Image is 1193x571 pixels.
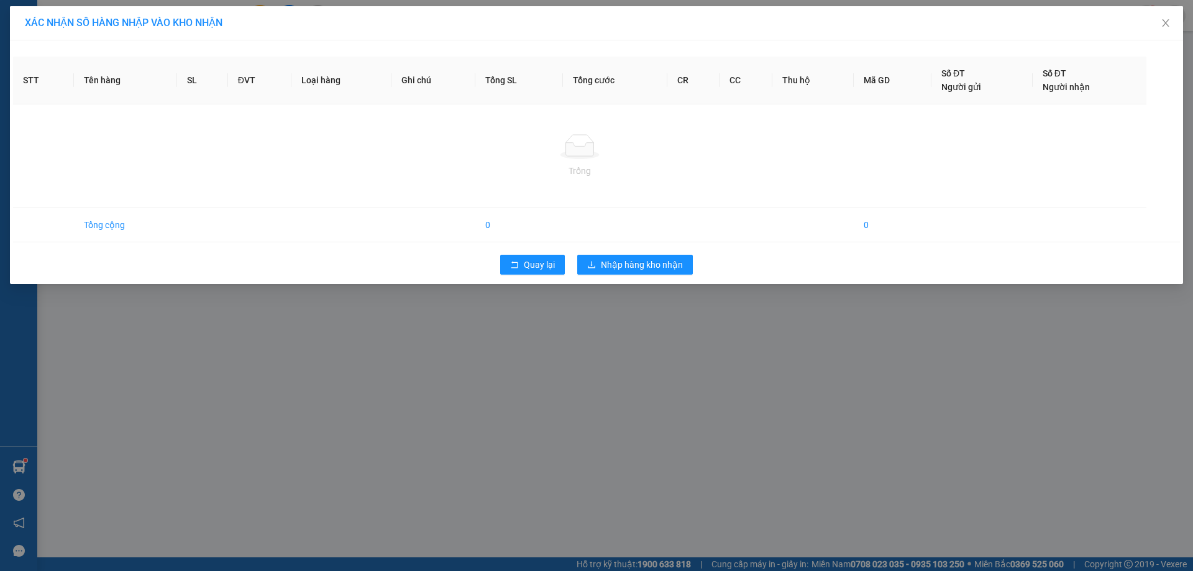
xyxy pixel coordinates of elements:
[291,57,391,104] th: Loại hàng
[1148,6,1183,41] button: Close
[667,57,720,104] th: CR
[563,57,667,104] th: Tổng cước
[854,208,931,242] td: 0
[587,260,596,270] span: download
[941,82,981,92] span: Người gửi
[1043,82,1090,92] span: Người nhận
[941,68,965,78] span: Số ĐT
[74,208,177,242] td: Tổng cộng
[772,57,853,104] th: Thu hộ
[228,57,291,104] th: ĐVT
[1043,68,1066,78] span: Số ĐT
[23,164,1136,178] div: Trống
[720,57,772,104] th: CC
[74,57,177,104] th: Tên hàng
[510,260,519,270] span: rollback
[854,57,931,104] th: Mã GD
[177,57,227,104] th: SL
[524,258,555,272] span: Quay lại
[1161,18,1171,28] span: close
[391,57,476,104] th: Ghi chú
[25,17,222,29] span: XÁC NHẬN SỐ HÀNG NHẬP VÀO KHO NHẬN
[577,255,693,275] button: downloadNhập hàng kho nhận
[500,255,565,275] button: rollbackQuay lại
[475,57,563,104] th: Tổng SL
[13,57,74,104] th: STT
[475,208,563,242] td: 0
[601,258,683,272] span: Nhập hàng kho nhận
